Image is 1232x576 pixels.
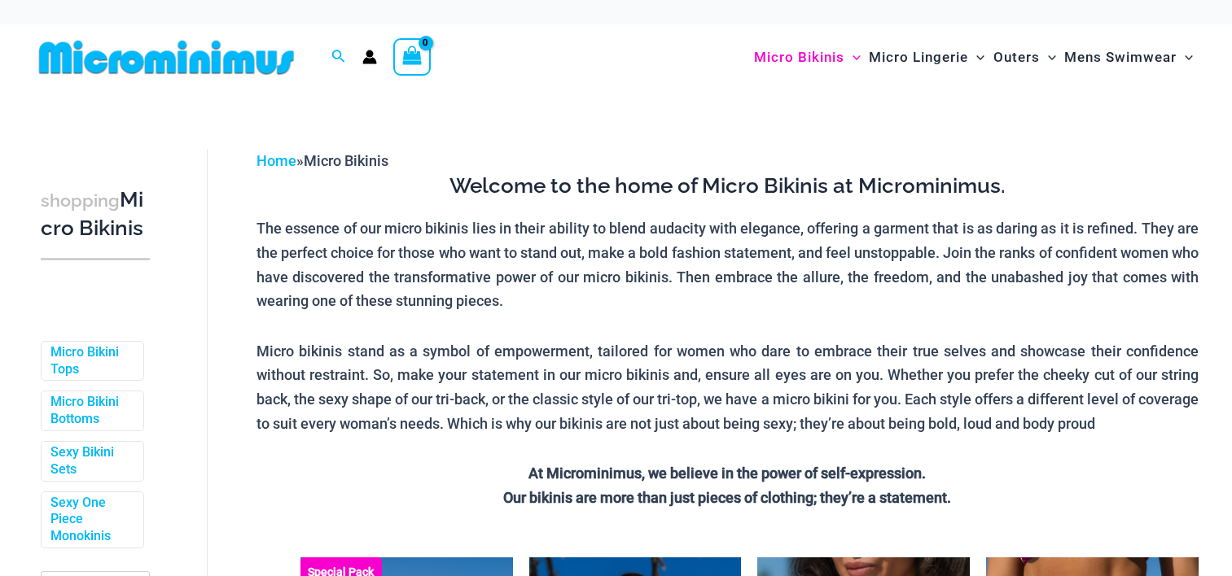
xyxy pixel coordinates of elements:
[256,152,388,169] span: »
[33,39,300,76] img: MM SHOP LOGO FLAT
[869,37,968,78] span: Micro Lingerie
[41,190,120,211] span: shopping
[1040,37,1056,78] span: Menu Toggle
[844,37,861,78] span: Menu Toggle
[50,495,131,545] a: Sexy One Piece Monokinis
[256,216,1199,313] p: The essence of our micro bikinis lies in their ability to blend audacity with elegance, offering ...
[528,465,926,482] strong: At Microminimus, we believe in the power of self-expression.
[41,186,150,242] h3: Micro Bikinis
[748,30,1199,85] nav: Site Navigation
[1064,37,1177,78] span: Mens Swimwear
[1177,37,1193,78] span: Menu Toggle
[50,344,131,378] a: Micro Bikini Tops
[50,394,131,428] a: Micro Bikini Bottoms
[993,37,1040,78] span: Outers
[256,152,296,169] a: Home
[865,33,989,82] a: Micro LingerieMenu ToggleMenu Toggle
[968,37,984,78] span: Menu Toggle
[256,339,1199,436] p: Micro bikinis stand as a symbol of empowerment, tailored for women who dare to embrace their true...
[304,152,388,169] span: Micro Bikinis
[50,444,131,478] a: Sexy Bikini Sets
[750,33,865,82] a: Micro BikinisMenu ToggleMenu Toggle
[256,172,1199,200] h3: Welcome to the home of Micro Bikinis at Microminimus.
[331,47,346,68] a: Search icon link
[1060,33,1197,82] a: Mens SwimwearMenu ToggleMenu Toggle
[503,489,951,506] strong: Our bikinis are more than just pieces of clothing; they’re a statement.
[989,33,1060,82] a: OutersMenu ToggleMenu Toggle
[362,50,377,64] a: Account icon link
[754,37,844,78] span: Micro Bikinis
[393,38,431,76] a: View Shopping Cart, empty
